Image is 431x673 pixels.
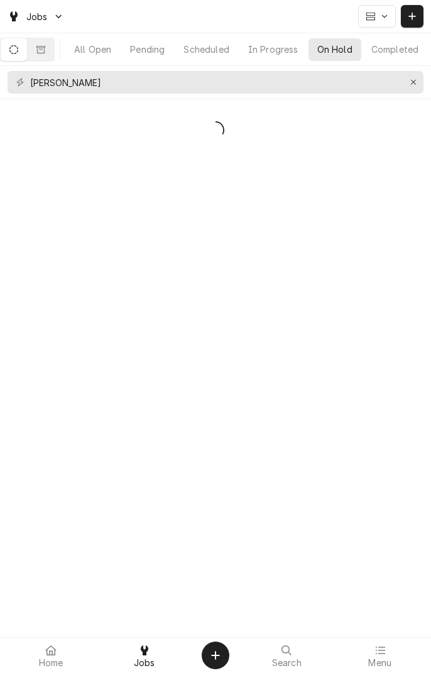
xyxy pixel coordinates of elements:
span: Jobs [26,10,48,23]
span: Menu [368,658,391,668]
span: Loading... [207,117,224,143]
div: Completed [371,43,418,56]
a: Home [5,640,97,670]
button: Erase input [403,72,423,92]
div: Pending [130,43,165,56]
a: Go to Jobs [3,6,69,27]
div: Scheduled [183,43,229,56]
span: Jobs [134,658,155,668]
a: Jobs [99,640,191,670]
span: Search [272,658,302,668]
div: On Hold [317,43,352,56]
span: Home [39,658,63,668]
div: All Open [74,43,111,56]
a: Menu [334,640,427,670]
div: In Progress [248,43,298,56]
button: Create Object [202,642,229,669]
a: Search [241,640,333,670]
input: Keyword search [30,71,400,94]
